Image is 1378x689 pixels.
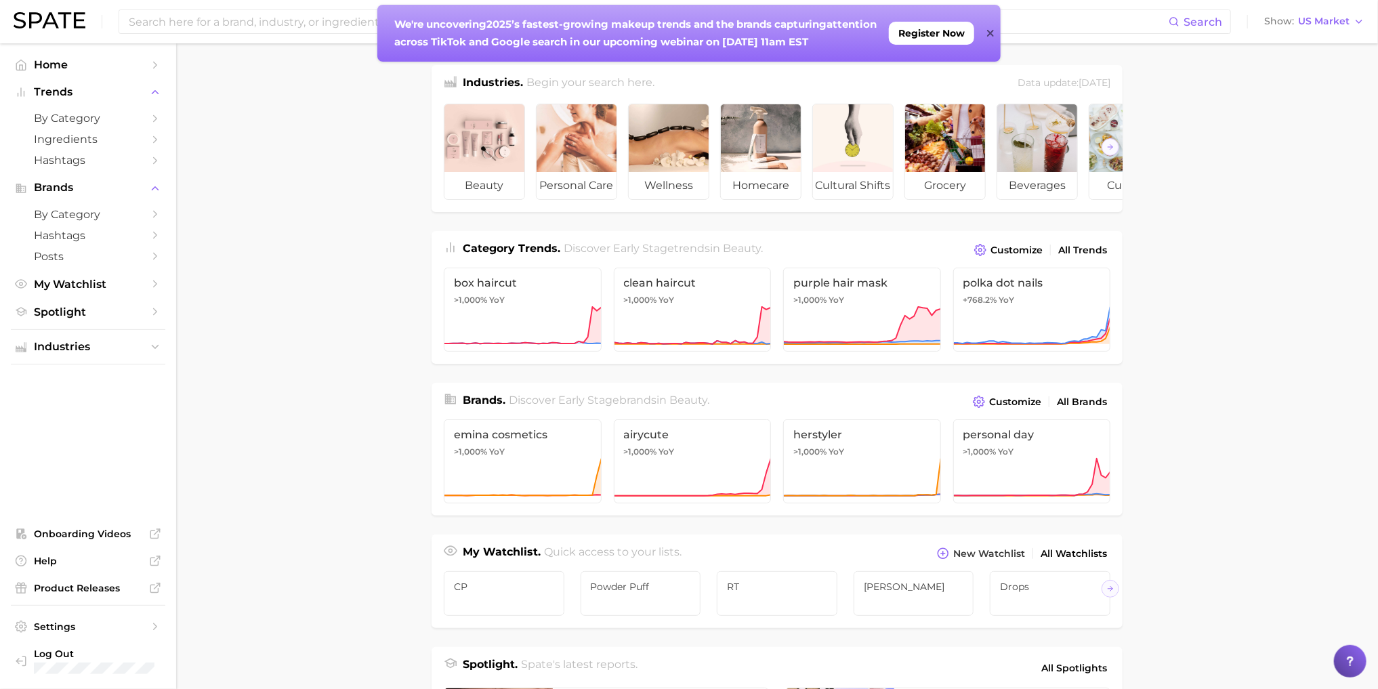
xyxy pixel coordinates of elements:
button: Brands [11,178,165,198]
a: by Category [11,204,165,225]
span: personal care [537,172,617,199]
button: Customize [969,392,1045,411]
span: >1,000% [963,446,997,457]
span: All Spotlights [1041,660,1107,676]
span: Onboarding Videos [34,528,142,540]
button: Scroll Right [1102,580,1119,598]
div: Data update: [DATE] [1018,75,1110,93]
a: herstyler>1,000% YoY [783,419,941,503]
span: YoY [999,295,1015,306]
span: YoY [659,295,675,306]
a: personal day>1,000% YoY [953,419,1111,503]
a: Hashtags [11,225,165,246]
a: CP [444,571,564,616]
a: [PERSON_NAME] [854,571,974,616]
h1: Spotlight. [463,656,518,680]
span: personal day [963,428,1101,441]
span: Customize [990,245,1043,256]
a: polka dot nails+768.2% YoY [953,268,1111,352]
span: Spotlight [34,306,142,318]
span: homecare [721,172,801,199]
span: culinary [1089,172,1169,199]
input: Search here for a brand, industry, or ingredient [127,10,1169,33]
span: beauty [444,172,524,199]
a: Log out. Currently logged in with e-mail cpulice@yellowwoodpartners.com. [11,644,165,678]
span: airycute [624,428,761,441]
span: Customize [989,396,1041,408]
a: wellness [628,104,709,200]
span: Trends [34,86,142,98]
span: YoY [489,295,505,306]
span: Home [34,58,142,71]
a: Help [11,551,165,571]
span: Settings [34,621,142,633]
span: My Watchlist [34,278,142,291]
span: All Trends [1058,245,1107,256]
button: Scroll Right [1102,138,1119,156]
a: homecare [720,104,801,200]
span: Discover Early Stage trends in . [564,242,764,255]
a: cultural shifts [812,104,894,200]
span: Product Releases [34,582,142,594]
button: Customize [971,241,1046,259]
a: beverages [997,104,1078,200]
a: Home [11,54,165,75]
span: >1,000% [624,295,657,305]
button: ShowUS Market [1261,13,1368,30]
span: Hashtags [34,229,142,242]
span: YoY [489,446,505,457]
span: grocery [905,172,985,199]
span: emina cosmetics [454,428,591,441]
span: Brands . [463,394,505,406]
a: Spotlight [11,301,165,322]
h2: Quick access to your lists. [545,544,682,563]
a: emina cosmetics>1,000% YoY [444,419,602,503]
a: My Watchlist [11,274,165,295]
span: RT [727,581,827,592]
span: by Category [34,208,142,221]
span: polka dot nails [963,276,1101,289]
span: Hashtags [34,154,142,167]
span: >1,000% [624,446,657,457]
span: beauty [670,394,708,406]
span: herstyler [793,428,931,441]
a: Ingredients [11,129,165,150]
span: [PERSON_NAME] [864,581,964,592]
span: Show [1264,18,1294,25]
span: CP [454,581,554,592]
button: New Watchlist [934,544,1028,563]
span: Industries [34,341,142,353]
span: Drops [1000,581,1100,592]
a: All Trends [1055,241,1110,259]
a: beauty [444,104,525,200]
span: box haircut [454,276,591,289]
a: purple hair mask>1,000% YoY [783,268,941,352]
a: Posts [11,246,165,267]
span: YoY [659,446,675,457]
span: Discover Early Stage brands in . [509,394,710,406]
span: >1,000% [793,295,827,305]
span: >1,000% [793,446,827,457]
span: beverages [997,172,1077,199]
a: Settings [11,617,165,637]
a: RT [717,571,837,616]
span: YoY [999,446,1014,457]
span: Log Out [34,648,198,660]
h1: Industries. [463,75,523,93]
a: by Category [11,108,165,129]
span: Search [1184,16,1222,28]
span: All Brands [1057,396,1107,408]
span: cultural shifts [813,172,893,199]
span: beauty [724,242,761,255]
span: Help [34,555,142,567]
a: All Brands [1053,393,1110,411]
span: Category Trends . [463,242,560,255]
a: culinary [1089,104,1170,200]
a: personal care [536,104,617,200]
a: airycute>1,000% YoY [614,419,772,503]
span: All Watchlists [1041,548,1107,560]
button: Trends [11,82,165,102]
button: Industries [11,337,165,357]
a: box haircut>1,000% YoY [444,268,602,352]
span: purple hair mask [793,276,931,289]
